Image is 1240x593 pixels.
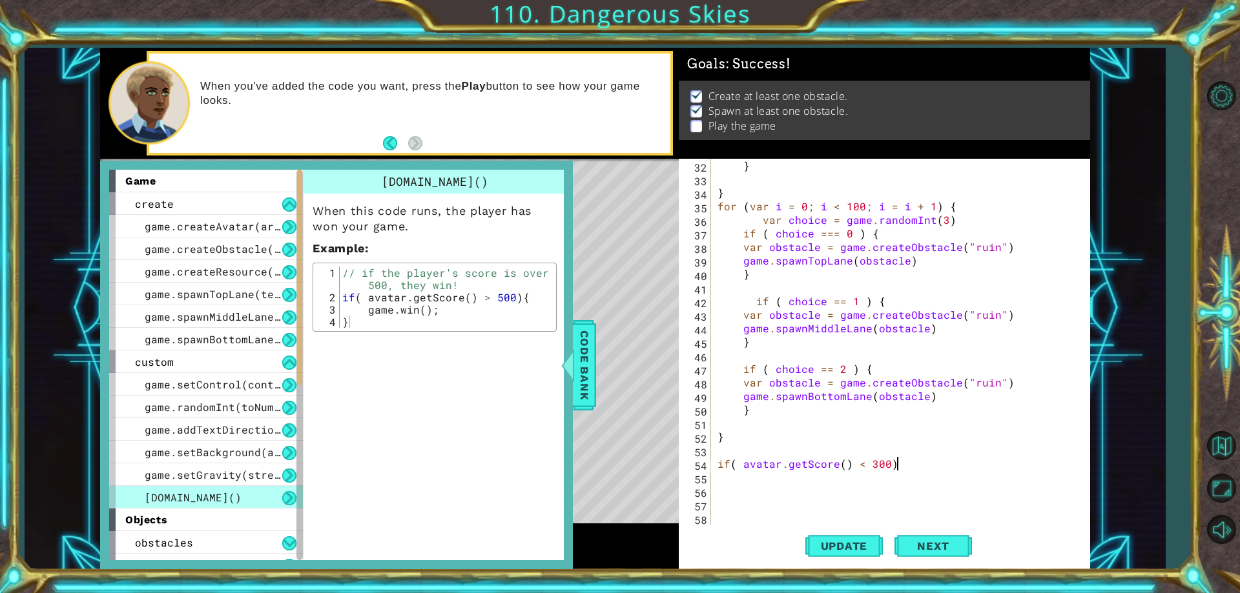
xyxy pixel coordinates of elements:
[145,423,325,436] span: game.addTextDirections(text)
[690,104,703,114] img: Check mark for checkbox
[145,265,300,278] span: game.createResource(art)
[135,558,174,572] span: avatar
[574,326,595,405] span: Code Bank
[681,405,711,418] div: 50
[313,241,369,255] strong: :
[125,514,167,526] span: objects
[145,332,338,346] span: game.spawnBottomLane(template)
[109,170,303,192] div: game
[145,468,306,481] span: game.setGravity(strength)
[708,119,776,133] p: Play the game
[681,418,711,432] div: 51
[1203,427,1240,464] button: Back to Map
[681,296,711,310] div: 42
[109,508,303,531] div: objects
[382,174,488,189] span: [DOMAIN_NAME]()
[708,104,848,118] p: Spawn at least one obstacle.
[681,310,711,323] div: 43
[316,303,340,316] div: 3
[904,541,962,554] span: Next
[808,539,881,552] span: Update
[726,56,791,72] span: : Success!
[681,201,711,215] div: 35
[681,215,711,228] div: 36
[681,188,711,201] div: 34
[681,445,711,459] div: 53
[681,283,711,296] div: 41
[681,228,711,242] div: 37
[681,459,711,472] div: 54
[200,79,661,108] p: When you've added the code you want, press the button to see how your game looks.
[313,203,557,234] p: When this code runs, the player has won your game.
[690,89,703,99] img: Check mark for checkbox
[145,377,325,391] span: game.setControl(controlType)
[681,486,711,499] div: 56
[681,242,711,256] div: 38
[681,161,711,174] div: 32
[135,536,193,549] span: obstacles
[681,377,711,391] div: 48
[145,287,319,301] span: game.spawnTopLane(template)
[145,445,293,459] span: game.setBackground(art)
[462,80,486,92] strong: Play
[145,242,300,256] span: game.createObstacle(art)
[316,291,340,303] div: 2
[1203,425,1240,467] a: Back to Map
[681,174,711,188] div: 33
[145,310,338,323] span: game.spawnMiddleLane(template)
[145,219,287,233] span: game.createAvatar(art)
[681,269,711,283] div: 40
[1203,469,1240,507] button: Maximize Browser
[125,175,156,187] span: game
[316,266,340,291] div: 1
[313,241,365,255] span: Example
[894,527,972,568] button: Next
[681,391,711,405] div: 49
[408,136,422,150] button: Next
[708,89,848,103] p: Create at least one obstacle.
[145,400,300,414] span: game.randomInt(toNumber)
[681,323,711,337] div: 44
[135,355,174,368] span: custom
[145,490,242,504] span: [DOMAIN_NAME]()
[681,432,711,445] div: 52
[1203,77,1240,115] button: Level Options
[687,56,790,72] span: Goals
[805,526,883,567] button: Update
[681,513,711,527] div: 58
[383,136,408,150] button: Back
[135,197,174,210] span: create
[681,256,711,269] div: 39
[681,364,711,377] div: 47
[681,337,711,350] div: 45
[316,316,340,328] div: 4
[681,499,711,513] div: 57
[304,170,566,194] div: [DOMAIN_NAME]()
[1203,510,1240,548] button: Mute
[681,350,711,364] div: 46
[681,472,711,486] div: 55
